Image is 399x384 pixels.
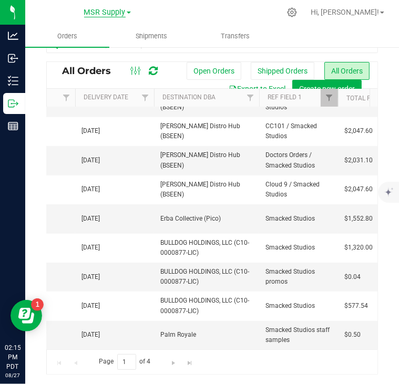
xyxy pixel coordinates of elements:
[58,89,75,107] a: Filter
[84,8,126,17] span: MSR Supply
[251,62,314,80] button: Shipped Orders
[160,238,253,258] span: BULLDOG HOLDINGS, LLC (C10-0000877-LIC)
[285,7,299,17] div: Manage settings
[299,85,355,93] span: Create new order
[222,80,292,98] button: Export to Excel
[207,32,264,41] span: Transfers
[160,150,253,170] span: [PERSON_NAME] Distro Hub (BSEEN)
[265,150,332,170] span: Doctors Orders / Smacked Studios
[160,121,253,141] span: [PERSON_NAME] Distro Hub (BSEEN)
[242,89,259,107] a: Filter
[344,301,368,311] span: $577.54
[43,32,91,41] span: Orders
[193,25,278,47] a: Transfers
[90,354,159,370] span: Page of 4
[117,354,136,370] input: 1
[8,121,18,131] inline-svg: Reports
[344,330,361,340] span: $0.50
[160,214,253,224] span: Erba Collective (Pico)
[265,325,332,345] span: Smacked Studios staff samples
[324,62,370,80] button: All Orders
[344,214,373,224] span: $1,552.80
[81,330,100,340] span: [DATE]
[109,25,193,47] a: Shipments
[265,180,332,200] span: Cloud 9 / Smacked Studios
[265,301,315,311] span: Smacked Studios
[160,330,253,340] span: Palm Royale
[265,121,332,141] span: CC101 / Smacked Studios
[344,243,373,253] span: $1,320.00
[160,267,253,287] span: BULLDOG HOLDINGS, LLC (C10-0000877-LIC)
[5,343,21,371] p: 02:15 PM PDT
[8,98,18,109] inline-svg: Outbound
[8,76,18,86] inline-svg: Inventory
[5,371,21,379] p: 08/27
[121,32,181,41] span: Shipments
[84,94,128,101] a: Delivery Date
[344,272,361,282] span: $0.04
[265,267,332,287] span: Smacked Studios promos
[8,30,18,41] inline-svg: Analytics
[160,180,253,200] span: [PERSON_NAME] Distro Hub (BSEEN)
[62,65,121,77] span: All Orders
[292,80,362,98] button: Create new order
[81,272,100,282] span: [DATE]
[268,94,302,101] a: Ref Field 1
[265,243,315,253] span: Smacked Studios
[31,298,44,311] iframe: Resource center unread badge
[344,155,373,165] span: $2,031.10
[265,214,315,224] span: Smacked Studios
[321,89,338,107] a: Filter
[81,301,100,311] span: [DATE]
[81,126,100,136] span: [DATE]
[81,243,100,253] span: [DATE]
[137,89,154,107] a: Filter
[346,95,384,102] a: Total Price
[344,126,373,136] span: $2,047.60
[311,8,379,16] span: Hi, [PERSON_NAME]!
[182,354,198,368] a: Go to the last page
[166,354,181,368] a: Go to the next page
[81,184,100,194] span: [DATE]
[81,214,100,224] span: [DATE]
[187,62,241,80] button: Open Orders
[25,25,109,47] a: Orders
[162,94,216,101] a: Destination DBA
[8,53,18,64] inline-svg: Inbound
[344,184,373,194] span: $2,047.60
[11,300,42,331] iframe: Resource center
[81,155,100,165] span: [DATE]
[160,296,253,316] span: BULLDOG HOLDINGS, LLC (C10-0000877-LIC)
